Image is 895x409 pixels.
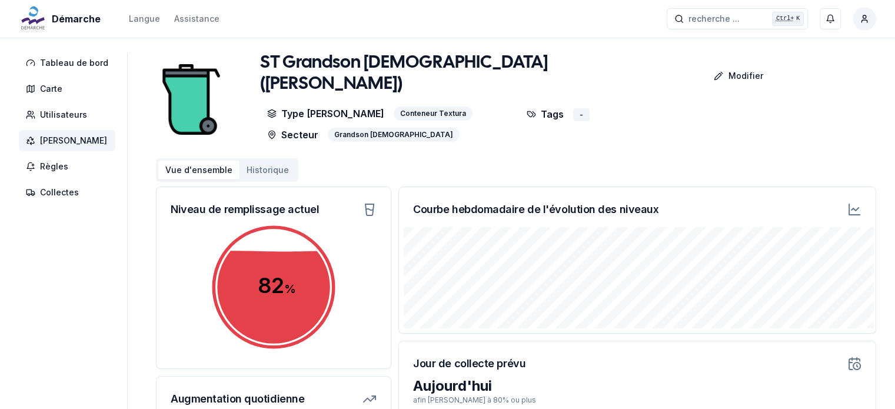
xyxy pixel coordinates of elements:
span: Règles [40,161,68,172]
div: Conteneur Textura [394,107,473,121]
a: Utilisateurs [19,104,120,125]
a: Carte [19,78,120,99]
button: Langue [129,12,160,26]
a: Tableau de bord [19,52,120,74]
h1: ST Grandson [DEMOGRAPHIC_DATA] ([PERSON_NAME]) [260,52,681,95]
div: Langue [129,13,160,25]
div: Aujourd'hui [413,377,861,395]
span: Démarche [52,12,101,26]
h3: Augmentation quotidienne [171,391,304,407]
h3: Jour de collecte prévu [413,355,525,372]
a: Collectes [19,182,120,203]
span: Utilisateurs [40,109,87,121]
p: Modifier [728,70,763,82]
h3: Courbe hebdomadaire de l'évolution des niveaux [413,201,658,218]
button: Historique [239,161,296,179]
span: [PERSON_NAME] [40,135,107,147]
div: Grandson [DEMOGRAPHIC_DATA] [328,128,460,142]
div: - [573,108,590,121]
span: Tableau de bord [40,57,108,69]
a: [PERSON_NAME] [19,130,120,151]
button: Vue d'ensemble [158,161,239,179]
span: Collectes [40,187,79,198]
img: bin Image [156,52,227,147]
span: recherche ... [688,13,740,25]
p: Tags [527,107,564,121]
a: Règles [19,156,120,177]
span: Carte [40,83,62,95]
p: afin [PERSON_NAME] à 80% ou plus [413,395,861,405]
img: Démarche Logo [19,5,47,33]
a: Assistance [174,12,219,26]
a: Démarche [19,12,105,26]
p: Type [PERSON_NAME] [267,107,384,121]
h3: Niveau de remplissage actuel [171,201,319,218]
p: Secteur [267,128,318,142]
a: Modifier [681,64,772,88]
button: recherche ...Ctrl+K [667,8,808,29]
